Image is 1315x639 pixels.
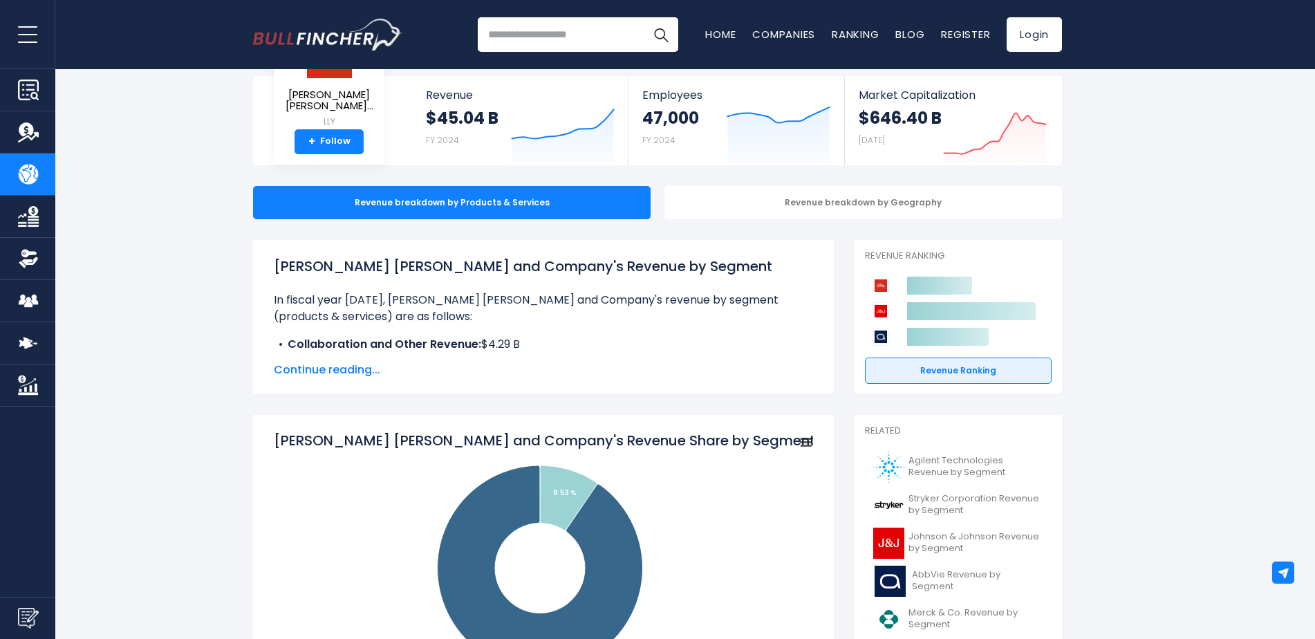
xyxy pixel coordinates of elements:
span: Revenue [426,89,615,102]
a: Go to homepage [253,19,402,50]
small: LLY [285,115,373,128]
img: A logo [873,452,904,483]
span: Continue reading... [274,362,813,378]
img: Eli Lilly and Company competitors logo [872,277,890,295]
p: Related [865,425,1052,437]
img: JNJ logo [873,528,904,559]
a: Register [941,27,990,41]
span: [PERSON_NAME] [PERSON_NAME]... [285,89,373,112]
p: In fiscal year [DATE], [PERSON_NAME] [PERSON_NAME] and Company's revenue by segment (products & s... [274,292,813,325]
img: Bullfincher logo [253,19,402,50]
small: FY 2024 [426,134,459,146]
b: Collaboration and Other Revenue: [288,336,481,352]
li: $4.29 B [274,336,813,353]
img: MRK logo [873,604,904,635]
a: Market Capitalization $646.40 B [DATE] [845,76,1061,165]
a: Companies [752,27,815,41]
a: Blog [895,27,924,41]
a: AbbVie Revenue by Segment [865,562,1052,600]
strong: + [308,136,315,148]
span: Merck & Co. Revenue by Segment [908,607,1043,631]
strong: $646.40 B [859,107,942,129]
span: Market Capitalization [859,89,1047,102]
div: Revenue breakdown by Products & Services [253,186,651,219]
strong: $45.04 B [426,107,498,129]
small: [DATE] [859,134,885,146]
a: Stryker Corporation Revenue by Segment [865,486,1052,524]
div: Revenue breakdown by Geography [664,186,1062,219]
a: +Follow [295,129,364,154]
p: Revenue Ranking [865,250,1052,262]
tspan: [PERSON_NAME] [PERSON_NAME] and Company's Revenue Share by Segment [274,431,815,450]
a: Employees 47,000 FY 2024 [628,76,843,165]
img: ABBV logo [873,566,908,597]
span: Stryker Corporation Revenue by Segment [908,493,1043,517]
a: Agilent Technologies Revenue by Segment [865,448,1052,486]
a: Merck & Co. Revenue by Segment [865,600,1052,638]
a: Home [705,27,736,41]
button: Search [644,17,678,52]
img: Ownership [18,248,39,269]
img: Johnson & Johnson competitors logo [872,302,890,320]
a: Revenue $45.04 B FY 2024 [412,76,628,165]
span: AbbVie Revenue by Segment [912,569,1043,593]
img: SYK logo [873,490,904,521]
img: AbbVie competitors logo [872,328,890,346]
strong: 47,000 [642,107,699,129]
a: Ranking [832,27,879,41]
a: Login [1007,17,1062,52]
span: Employees [642,89,830,102]
a: [PERSON_NAME] [PERSON_NAME]... LLY [284,32,374,129]
h1: [PERSON_NAME] [PERSON_NAME] and Company's Revenue by Segment [274,256,813,277]
a: Revenue Ranking [865,358,1052,384]
small: FY 2024 [642,134,675,146]
a: Johnson & Johnson Revenue by Segment [865,524,1052,562]
tspan: 9.53 % [553,488,577,498]
span: Agilent Technologies Revenue by Segment [908,455,1043,479]
span: Johnson & Johnson Revenue by Segment [908,531,1043,555]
